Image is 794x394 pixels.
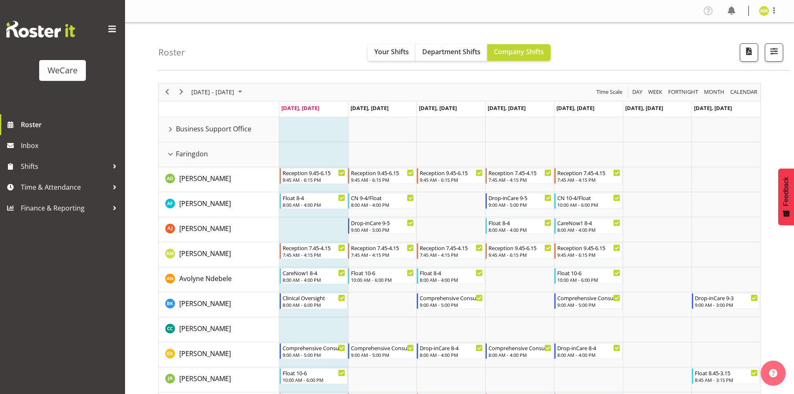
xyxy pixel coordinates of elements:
div: 8:00 AM - 4:00 PM [283,201,346,208]
div: Comprehensive Consult 8-4 [488,344,551,352]
button: Timeline Day [631,87,644,97]
span: Feedback [782,177,790,206]
div: Float 10-6 [351,269,414,277]
div: Comprehensive Consult 9-5 [283,344,346,352]
div: Avolyne Ndebele"s event - Float 10-6 Begin From Tuesday, October 7, 2025 at 10:00:00 AM GMT+13:00... [348,268,416,284]
div: Float 8-4 [283,193,346,202]
div: 9:45 AM - 6:15 PM [488,251,551,258]
div: Ena Advincula"s event - Comprehensive Consult 9-5 Begin From Tuesday, October 7, 2025 at 9:00:00 ... [348,343,416,359]
div: previous period [160,83,174,101]
td: Business Support Office resource [159,117,279,142]
div: Reception 9.45-6.15 [283,168,346,177]
div: 10:00 AM - 6:00 PM [283,376,346,383]
span: Faringdon [176,149,208,159]
div: Drop-inCare 9-5 [488,193,551,202]
div: Jane Arps"s event - Float 8.45-3.15 Begin From Sunday, October 12, 2025 at 8:45:00 AM GMT+13:00 E... [692,368,760,384]
div: Reception 7.45-4.15 [488,168,551,177]
div: Avolyne Ndebele"s event - CareNow1 8-4 Begin From Monday, October 6, 2025 at 8:00:00 AM GMT+13:00... [280,268,348,284]
div: 10:00 AM - 6:00 PM [351,276,414,283]
span: Fortnight [667,87,699,97]
div: 9:00 AM - 5:00 PM [488,201,551,208]
div: 8:45 AM - 3:15 PM [695,376,758,383]
div: Drop-inCare 8-4 [420,344,483,352]
img: antonia-mao10998.jpg [759,6,769,16]
span: Week [647,87,663,97]
span: Your Shifts [374,47,409,56]
span: [DATE], [DATE] [419,104,457,112]
span: [DATE], [DATE] [351,104,388,112]
div: Float 8.45-3.15 [695,369,758,377]
div: Brian Ko"s event - Drop-inCare 9-3 Begin From Sunday, October 12, 2025 at 9:00:00 AM GMT+13:00 En... [692,293,760,309]
td: Antonia Mao resource [159,242,279,267]
span: Time & Attendance [21,181,108,193]
a: [PERSON_NAME] [179,349,231,359]
div: 7:45 AM - 4:15 PM [420,251,483,258]
button: Fortnight [667,87,700,97]
button: Previous [162,87,173,97]
div: Amy Johannsen"s event - Drop-inCare 9-5 Begin From Tuesday, October 7, 2025 at 9:00:00 AM GMT+13:... [348,218,416,234]
div: Alex Ferguson"s event - CN 10-4/Float Begin From Friday, October 10, 2025 at 10:00:00 AM GMT+13:0... [554,193,622,209]
div: Amy Johannsen"s event - Float 8-4 Begin From Thursday, October 9, 2025 at 8:00:00 AM GMT+13:00 En... [486,218,554,234]
span: [DATE], [DATE] [281,104,319,112]
div: 9:00 AM - 5:00 PM [557,301,620,308]
td: Faringdon resource [159,142,279,167]
div: Drop-inCare 9-3 [695,294,758,302]
div: 10:00 AM - 6:00 PM [557,201,620,208]
span: Department Shifts [422,47,481,56]
div: 9:45 AM - 6:15 PM [420,176,483,183]
div: 8:00 AM - 4:00 PM [488,351,551,358]
span: [DATE] - [DATE] [190,87,235,97]
div: Antonia Mao"s event - Reception 7.45-4.15 Begin From Wednesday, October 8, 2025 at 7:45:00 AM GMT... [417,243,485,259]
div: Comprehensive Consult 9-5 [351,344,414,352]
span: Time Scale [596,87,623,97]
div: Aleea Devenport"s event - Reception 7.45-4.15 Begin From Thursday, October 9, 2025 at 7:45:00 AM ... [486,168,554,184]
div: Aleea Devenport"s event - Reception 7.45-4.15 Begin From Friday, October 10, 2025 at 7:45:00 AM G... [554,168,622,184]
button: Next [176,87,187,97]
span: Day [631,87,643,97]
button: Department Shifts [416,44,487,61]
div: Float 10-6 [283,369,346,377]
div: Reception 7.45-4.15 [283,243,346,252]
div: Reception 9.45-6.15 [351,168,414,177]
div: Alex Ferguson"s event - Float 8-4 Begin From Monday, October 6, 2025 at 8:00:00 AM GMT+13:00 Ends... [280,193,348,209]
span: [PERSON_NAME] [179,224,231,233]
div: Alex Ferguson"s event - CN 9-4/Float Begin From Tuesday, October 7, 2025 at 8:00:00 AM GMT+13:00 ... [348,193,416,209]
span: Company Shifts [494,47,544,56]
img: help-xxl-2.png [769,369,777,377]
div: Comprehensive Consult 9-5 [557,294,620,302]
div: 8:00 AM - 4:00 PM [557,226,620,233]
span: [DATE], [DATE] [556,104,594,112]
span: [DATE], [DATE] [625,104,663,112]
div: Brian Ko"s event - Comprehensive Consult 9-5 Begin From Wednesday, October 8, 2025 at 9:00:00 AM ... [417,293,485,309]
a: [PERSON_NAME] [179,299,231,309]
div: Reception 7.45-4.15 [420,243,483,252]
div: Reception 9.45-6.15 [488,243,551,252]
span: [PERSON_NAME] [179,324,231,333]
div: Ena Advincula"s event - Drop-inCare 8-4 Begin From Wednesday, October 8, 2025 at 8:00:00 AM GMT+1... [417,343,485,359]
div: 7:45 AM - 4:15 PM [557,176,620,183]
div: Alex Ferguson"s event - Drop-inCare 9-5 Begin From Thursday, October 9, 2025 at 9:00:00 AM GMT+13... [486,193,554,209]
a: [PERSON_NAME] [179,198,231,208]
div: Reception 9.45-6.15 [420,168,483,177]
button: Month [729,87,759,97]
div: 9:00 AM - 5:00 PM [283,351,346,358]
div: Reception 7.45-4.15 [557,168,620,177]
div: 9:00 AM - 5:00 PM [420,301,483,308]
div: Avolyne Ndebele"s event - Float 10-6 Begin From Friday, October 10, 2025 at 10:00:00 AM GMT+13:00... [554,268,622,284]
div: Float 10-6 [557,269,620,277]
td: Charlotte Courtney resource [159,317,279,342]
button: Timeline Week [647,87,664,97]
button: Filter Shifts [765,43,783,62]
div: Brian Ko"s event - Clinical Oversight Begin From Monday, October 6, 2025 at 8:00:00 AM GMT+13:00 ... [280,293,348,309]
div: Clinical Oversight [283,294,346,302]
div: Float 8-4 [488,218,551,227]
td: Brian Ko resource [159,292,279,317]
td: Ena Advincula resource [159,342,279,367]
div: Reception 7.45-4.15 [351,243,414,252]
div: 9:00 AM - 5:00 PM [351,351,414,358]
div: 7:45 AM - 4:15 PM [351,251,414,258]
div: 8:00 AM - 6:00 PM [283,301,346,308]
div: CN 10-4/Float [557,193,620,202]
div: Aleea Devenport"s event - Reception 9.45-6.15 Begin From Monday, October 6, 2025 at 9:45:00 AM GM... [280,168,348,184]
div: WeCare [48,64,78,77]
